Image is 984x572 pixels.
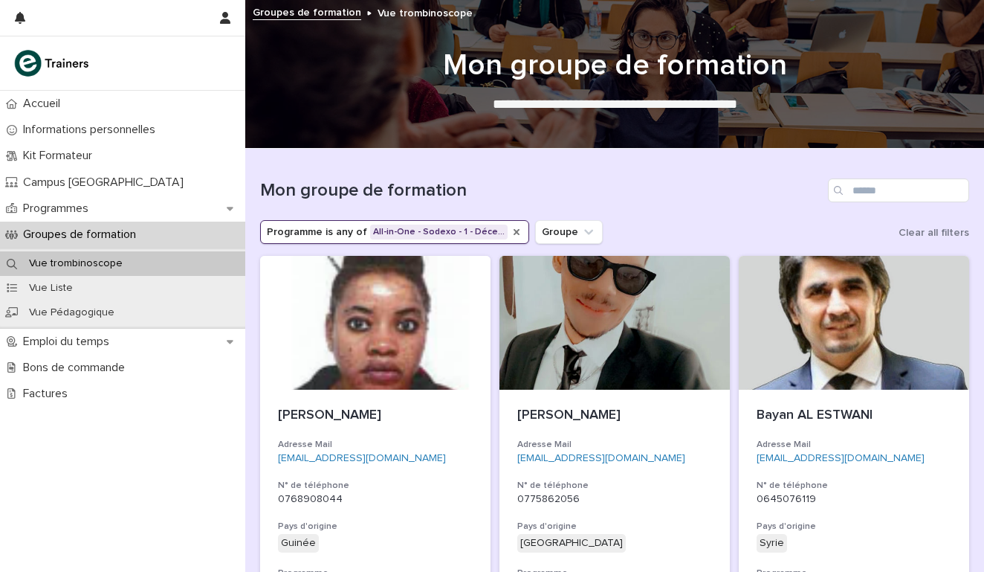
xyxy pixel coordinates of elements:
[17,257,135,270] p: Vue trombinoscope
[17,361,137,375] p: Bons de commande
[260,220,529,244] button: Programme
[757,493,951,506] p: 0645076119
[17,282,85,295] p: Vue Liste
[12,48,94,78] img: K0CqGN7SDeD6s4JG8KQk
[260,48,969,83] h1: Mon groupe de formation
[278,534,319,553] div: Guinée
[517,408,712,424] p: [PERSON_NAME]
[17,176,195,190] p: Campus [GEOGRAPHIC_DATA]
[278,493,473,506] p: 0768908044
[517,439,712,451] h3: Adresse Mail
[757,408,951,424] p: Bayan AL ESTWANI
[757,480,951,492] h3: N° de téléphone
[757,439,951,451] h3: Adresse Mail
[253,3,361,20] a: Groupes de formation
[757,521,951,533] h3: Pays d'origine
[517,534,626,553] div: [GEOGRAPHIC_DATA]
[17,335,121,349] p: Emploi du temps
[757,534,787,553] div: Syrie
[278,453,446,463] a: [EMAIL_ADDRESS][DOMAIN_NAME]
[893,222,969,244] button: Clear all filters
[17,228,148,242] p: Groupes de formation
[278,521,473,533] h3: Pays d'origine
[17,306,126,319] p: Vue Pédagogique
[517,493,712,506] p: 0775862056
[517,453,685,463] a: [EMAIL_ADDRESS][DOMAIN_NAME]
[535,220,603,244] button: Groupe
[899,228,969,238] span: Clear all filters
[17,123,167,137] p: Informations personnelles
[517,480,712,492] h3: N° de téléphone
[17,97,72,111] p: Accueil
[278,439,473,451] h3: Adresse Mail
[517,521,712,533] h3: Pays d'origine
[260,180,822,202] h1: Mon groupe de formation
[378,4,473,20] p: Vue trombinoscope
[757,453,925,463] a: [EMAIL_ADDRESS][DOMAIN_NAME]
[278,408,473,424] p: [PERSON_NAME]
[17,387,80,401] p: Factures
[17,202,100,216] p: Programmes
[278,480,473,492] h3: N° de téléphone
[17,149,104,163] p: Kit Formateur
[828,179,969,202] input: Search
